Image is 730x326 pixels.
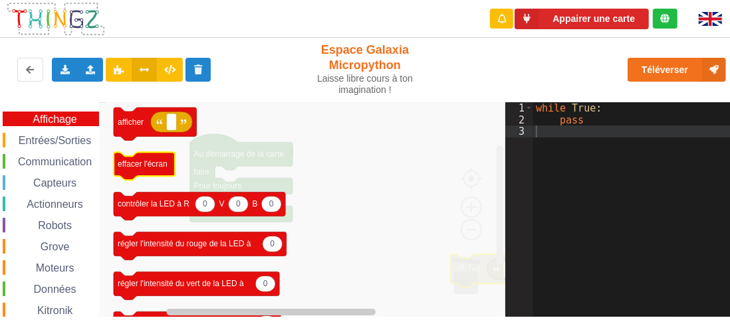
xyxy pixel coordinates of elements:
div: 3 [505,125,533,137]
span: Capteurs [31,177,78,189]
img: thingz_logo.png [6,1,106,37]
div: Espace Galaxia Micropython [305,42,426,96]
button: Téléverser [628,58,726,82]
span: Données [32,284,78,295]
div: 1 [505,102,533,114]
div: Tu es connecté au serveur de création de Thingz [653,9,677,29]
text: régler l'intensité du vert de la LED à [118,279,244,288]
div: Laisse libre cours à ton imagination ! [305,73,426,96]
span: Moteurs [34,262,76,274]
button: Appairer une carte [515,9,649,29]
text: 0 [236,199,241,208]
text: 0 [263,279,268,288]
span: Kitronik [35,305,74,316]
text: 0 [203,199,207,208]
span: Communication [16,156,94,167]
text: régler l'intensité du rouge de la LED à [118,239,251,248]
text: effacer l'écran [118,159,168,169]
span: Actionneurs [25,199,85,210]
span: Entrées/Sorties [17,135,93,146]
text: V [219,199,225,208]
text: B [253,199,258,208]
text: contrôler la LED à R [118,199,189,208]
div: 2 [505,114,533,126]
span: Affichage [31,114,78,125]
img: gb.png [699,12,722,26]
text: 0 [270,239,275,248]
span: Robots [36,220,74,231]
text: 0 [269,199,274,208]
span: Grove [39,241,72,252]
text: afficher [118,118,144,127]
